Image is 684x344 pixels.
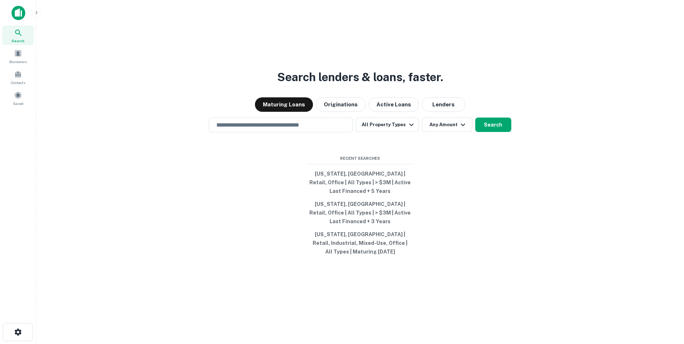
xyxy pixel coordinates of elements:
[9,59,27,65] span: Borrowers
[2,67,34,87] a: Contacts
[306,167,414,198] button: [US_STATE], [GEOGRAPHIC_DATA] | Retail, Office | All Types | > $3M | Active Last Financed + 5 Years
[2,88,34,108] a: Saved
[306,198,414,228] button: [US_STATE], [GEOGRAPHIC_DATA] | Retail, Office | All Types | > $3M | Active Last Financed + 3 Years
[306,155,414,162] span: Recent Searches
[369,97,419,112] button: Active Loans
[2,26,34,45] a: Search
[475,118,511,132] button: Search
[12,6,25,20] img: capitalize-icon.png
[306,228,414,258] button: [US_STATE], [GEOGRAPHIC_DATA] | Retail, Industrial, Mixed-Use, Office | All Types | Maturing [DATE]
[255,97,313,112] button: Maturing Loans
[316,97,366,112] button: Originations
[648,286,684,321] iframe: Chat Widget
[11,80,25,85] span: Contacts
[2,47,34,66] a: Borrowers
[12,38,25,44] span: Search
[422,118,472,132] button: Any Amount
[277,69,443,86] h3: Search lenders & loans, faster.
[422,97,465,112] button: Lenders
[356,118,419,132] button: All Property Types
[13,101,23,106] span: Saved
